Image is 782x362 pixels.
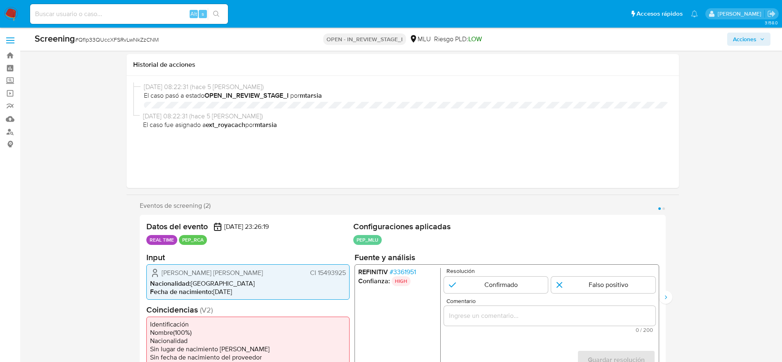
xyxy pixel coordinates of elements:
[144,91,669,100] span: El caso pasó a estado por
[75,35,159,44] span: # QfIp33QUccXFSRvLwNkZzCNM
[202,10,204,18] span: s
[206,120,245,129] b: ext_royacach
[204,91,289,100] b: OPEN_IN_REVIEW_STAGE_I
[409,35,431,44] div: MLU
[727,33,770,46] button: Acciones
[144,82,669,92] span: [DATE] 08:22:31 (hace 5 [PERSON_NAME])
[133,61,672,69] h1: Historial de acciones
[468,34,482,44] span: LOW
[733,33,756,46] span: Acciones
[208,8,225,20] button: search-icon
[323,33,406,45] p: OPEN - IN_REVIEW_STAGE_I
[30,9,228,19] input: Buscar usuario o caso...
[255,120,277,129] b: mtarsia
[767,9,776,18] a: Salir
[434,35,482,44] span: Riesgo PLD:
[718,10,764,18] p: ext_royacach@mercadolibre.com
[143,112,669,121] span: [DATE] 08:22:31 (hace 5 [PERSON_NAME])
[691,10,698,17] a: Notificaciones
[35,32,75,45] b: Screening
[190,10,197,18] span: Alt
[300,91,322,100] b: mtarsia
[636,9,683,18] span: Accesos rápidos
[143,120,669,129] span: El caso fue asignado a por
